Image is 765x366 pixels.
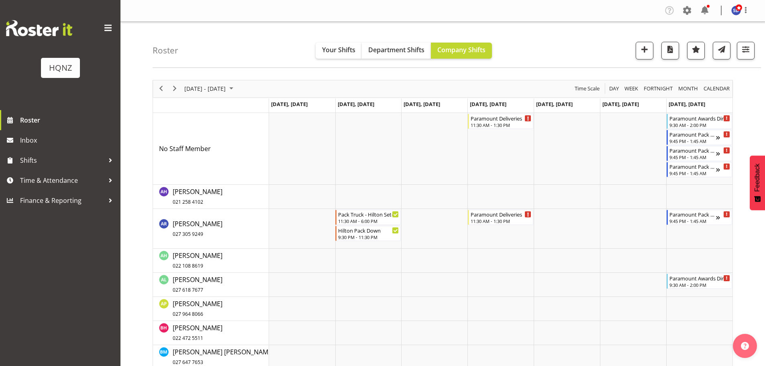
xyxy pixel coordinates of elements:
[404,100,440,108] span: [DATE], [DATE]
[173,311,203,317] span: 027 964 8066
[159,144,211,153] a: No Staff Member
[437,45,486,54] span: Company Shifts
[20,134,116,146] span: Inbox
[173,251,222,270] span: [PERSON_NAME]
[173,323,222,342] span: [PERSON_NAME]
[669,282,730,288] div: 9:30 AM - 2:00 PM
[468,210,533,225] div: Alex Romanytchev"s event - Paramount Deliveries Begin From Sunday, September 14, 2025 at 11:30:00...
[168,80,182,97] div: next period
[713,42,730,59] button: Send a list of all shifts for the selected filtered period to all rostered employees.
[754,164,761,192] span: Feedback
[153,249,269,273] td: Amanda Horan resource
[431,43,492,59] button: Company Shifts
[669,210,716,218] div: Paramount Pack Down $40p/h
[173,219,222,238] a: [PERSON_NAME]027 305 9249
[153,113,269,185] td: No Staff Member resource
[608,84,620,94] button: Timeline Day
[669,114,730,122] div: Paramount Awards Dinner Set Up
[338,218,399,224] div: 11:30 AM - 6:00 PM
[470,100,506,108] span: [DATE], [DATE]
[471,114,531,122] div: Paramount Deliveries
[669,274,730,282] div: Paramount Awards Dinner Set Up
[173,286,203,293] span: 027 618 7677
[173,198,203,205] span: 021 258 4102
[667,162,732,177] div: No Staff Member"s event - Paramount Pack Down $40p/h Begin From Wednesday, September 17, 2025 at ...
[737,42,755,59] button: Filter Shifts
[338,100,374,108] span: [DATE], [DATE]
[667,114,732,129] div: No Staff Member"s event - Paramount Awards Dinner Set Up Begin From Wednesday, September 17, 2025...
[624,84,639,94] span: Week
[471,122,531,128] div: 11:30 AM - 1:30 PM
[669,162,716,170] div: Paramount Pack Down $40p/h
[731,6,741,15] img: simone-dekker10433.jpg
[6,20,72,36] img: Rosterit website logo
[338,210,399,218] div: Pack Truck - Hilton Set-Up
[677,84,700,94] button: Timeline Month
[661,42,679,59] button: Download a PDF of the roster according to the set date range.
[338,234,399,240] div: 9:30 PM - 11:30 PM
[156,84,167,94] button: Previous
[669,130,716,138] div: Paramount Pack Down $40p/h
[623,84,640,94] button: Timeline Week
[20,194,104,207] span: Finance & Reporting
[536,100,573,108] span: [DATE], [DATE]
[173,323,222,342] a: [PERSON_NAME]022 472 5511
[173,299,222,318] a: [PERSON_NAME]027 964 8066
[173,299,222,318] span: [PERSON_NAME]
[667,130,732,145] div: No Staff Member"s event - Paramount Pack Down $40p/h Begin From Wednesday, September 17, 2025 at ...
[20,154,104,166] span: Shifts
[316,43,362,59] button: Your Shifts
[183,84,237,94] button: September 2025
[169,84,180,94] button: Next
[468,114,533,129] div: No Staff Member"s event - Paramount Deliveries Begin From Sunday, September 14, 2025 at 11:30:00 ...
[750,155,765,210] button: Feedback - Show survey
[741,342,749,350] img: help-xxl-2.png
[669,122,730,128] div: 9:30 AM - 2:00 PM
[173,187,222,206] span: [PERSON_NAME]
[667,146,732,161] div: No Staff Member"s event - Paramount Pack Down $40p/h Begin From Wednesday, September 17, 2025 at ...
[153,273,269,297] td: Ana Ledesma resource
[153,46,178,55] h4: Roster
[20,114,116,126] span: Roster
[667,274,732,289] div: Ana Ledesma"s event - Paramount Awards Dinner Set Up Begin From Wednesday, September 17, 2025 at ...
[173,231,203,237] span: 027 305 9249
[667,210,732,225] div: Alex Romanytchev"s event - Paramount Pack Down $40p/h Begin From Wednesday, September 17, 2025 at...
[362,43,431,59] button: Department Shifts
[184,84,226,94] span: [DATE] - [DATE]
[636,42,653,59] button: Add a new shift
[677,84,699,94] span: Month
[702,84,731,94] button: Month
[154,80,168,97] div: previous period
[173,359,203,366] span: 027 647 7653
[687,42,705,59] button: Highlight an important date within the roster.
[471,218,531,224] div: 11:30 AM - 1:30 PM
[669,218,716,224] div: 9:45 PM - 1:45 AM
[335,226,401,241] div: Alex Romanytchev"s event - Hilton Pack Down Begin From Friday, September 12, 2025 at 9:30:00 PM G...
[182,80,238,97] div: September 11 - 17, 2025
[669,154,716,160] div: 9:45 PM - 1:45 AM
[574,84,600,94] span: Time Scale
[271,100,308,108] span: [DATE], [DATE]
[173,348,274,366] span: [PERSON_NAME] [PERSON_NAME]
[669,100,705,108] span: [DATE], [DATE]
[669,170,716,176] div: 9:45 PM - 1:45 AM
[602,100,639,108] span: [DATE], [DATE]
[173,275,222,294] span: [PERSON_NAME]
[153,209,269,249] td: Alex Romanytchev resource
[335,210,401,225] div: Alex Romanytchev"s event - Pack Truck - Hilton Set-Up Begin From Friday, September 12, 2025 at 11...
[153,297,269,321] td: Anthony Paul Mitchell resource
[173,251,222,270] a: [PERSON_NAME]022 108 8619
[471,210,531,218] div: Paramount Deliveries
[173,219,222,238] span: [PERSON_NAME]
[173,262,203,269] span: 022 108 8619
[173,275,222,294] a: [PERSON_NAME]027 618 7677
[20,174,104,186] span: Time & Attendance
[368,45,424,54] span: Department Shifts
[153,185,269,209] td: Alanna Haysmith resource
[643,84,674,94] button: Fortnight
[173,335,203,341] span: 022 472 5511
[669,138,716,144] div: 9:45 PM - 1:45 AM
[173,187,222,206] a: [PERSON_NAME]021 258 4102
[338,226,399,234] div: Hilton Pack Down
